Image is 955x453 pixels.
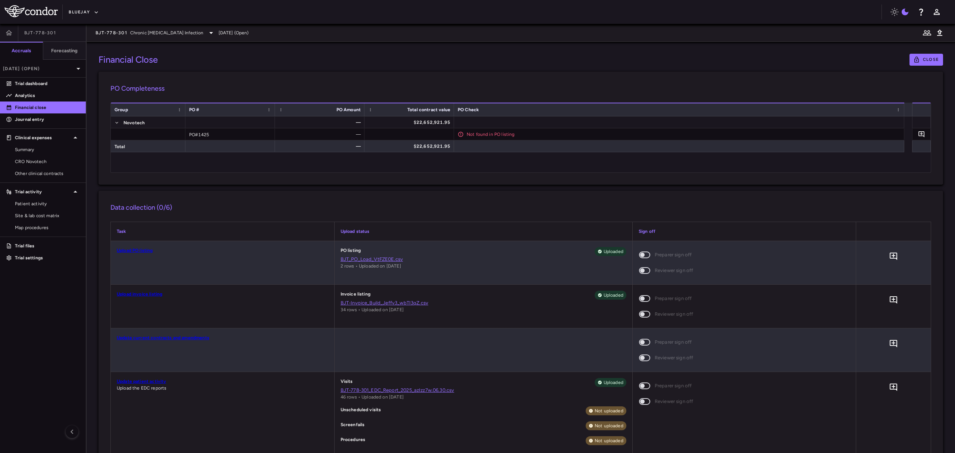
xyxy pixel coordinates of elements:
[110,84,931,94] h6: PO Completeness
[341,291,370,300] p: Invoice listing
[51,47,78,54] h6: Forecasting
[341,228,626,235] p: Upload status
[889,252,898,261] svg: Add comment
[15,116,80,123] p: Journal entry
[15,134,71,141] p: Clinical expenses
[592,407,626,414] span: Not uploaded
[117,228,328,235] p: Task
[889,383,898,392] svg: Add comment
[655,354,693,362] span: Reviewer sign off
[341,247,361,256] p: PO listing
[407,107,450,112] span: Total contract value
[98,54,158,65] h3: Financial Close
[887,294,900,306] button: Add comment
[15,146,80,153] span: Summary
[15,80,80,87] p: Trial dashboard
[110,203,931,213] h6: Data collection (0/6)
[601,248,626,255] span: Uploaded
[15,92,80,99] p: Analytics
[15,212,80,219] span: Site & lab cost matrix
[655,382,692,390] span: Preparer sign off
[887,250,900,263] button: Add comment
[655,294,692,303] span: Preparer sign off
[4,5,58,17] img: logo-full-white-CZ_4VhJt.svg
[24,30,56,36] span: BJT-778-301
[458,107,479,112] span: PO Check
[655,397,693,406] span: Reviewer sign off
[115,107,128,112] span: Group
[655,310,693,318] span: Reviewer sign off
[115,141,125,153] span: Total
[887,337,900,350] button: Add comment
[655,266,693,275] span: Reviewer sign off
[341,300,626,306] a: BJT-Invoice_Build_Jeffv3_wbTI3qZ.csv
[341,307,404,312] span: 34 rows • Uploaded on [DATE]
[918,131,925,138] svg: Add comment
[341,436,366,445] p: Procedures
[341,263,401,269] span: 2 rows • Uploaded on [DATE]
[3,65,74,72] p: [DATE] (Open)
[15,254,80,261] p: Trial settings
[341,256,626,263] a: BJT_PO_Load_VtFZE0E.csv
[889,339,898,348] svg: Add comment
[467,128,901,140] div: Not found in PO listing
[639,228,850,235] p: Sign off
[341,387,626,394] a: BJT-778-301_EDC_Report_2025_azIzz7w.06.30.csv
[95,30,127,36] span: BJT-778-301
[655,251,692,259] span: Preparer sign off
[185,128,275,140] div: PO#1425
[282,140,361,152] div: —
[219,29,249,36] span: [DATE] (Open)
[282,128,361,140] div: —
[117,248,153,253] a: Upload PO listing
[592,437,626,444] span: Not uploaded
[889,296,898,304] svg: Add comment
[601,379,626,386] span: Uploaded
[123,117,145,129] span: Novotech
[341,394,404,400] span: 46 rows • Uploaded on [DATE]
[15,243,80,249] p: Trial files
[341,421,365,430] p: Screenfails
[371,140,450,152] div: $22,652,921.95
[887,381,900,394] button: Add comment
[69,6,99,18] button: Bluejay
[917,129,927,139] button: Add comment
[117,291,162,297] a: Upload invoice listing
[130,29,204,36] span: Chronic [MEDICAL_DATA] Infection
[341,406,381,415] p: Unscheduled visits
[282,116,361,128] div: —
[15,224,80,231] span: Map procedures
[117,379,166,384] a: Update patient activity
[15,104,80,111] p: Financial close
[117,385,166,391] span: Upload the EDC reports
[15,170,80,177] span: Other clinical contracts
[15,200,80,207] span: Patient activity
[189,107,200,112] span: PO #
[341,378,353,387] p: Visits
[655,338,692,346] span: Preparer sign off
[592,422,626,429] span: Not uploaded
[371,116,450,128] div: $22,652,921.95
[336,107,361,112] span: PO Amount
[15,158,80,165] span: CRO Novotech
[12,47,31,54] h6: Accruals
[117,335,209,340] a: Update current contracts and amendments
[909,54,943,66] button: Close
[15,188,71,195] p: Trial activity
[601,292,626,299] span: Uploaded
